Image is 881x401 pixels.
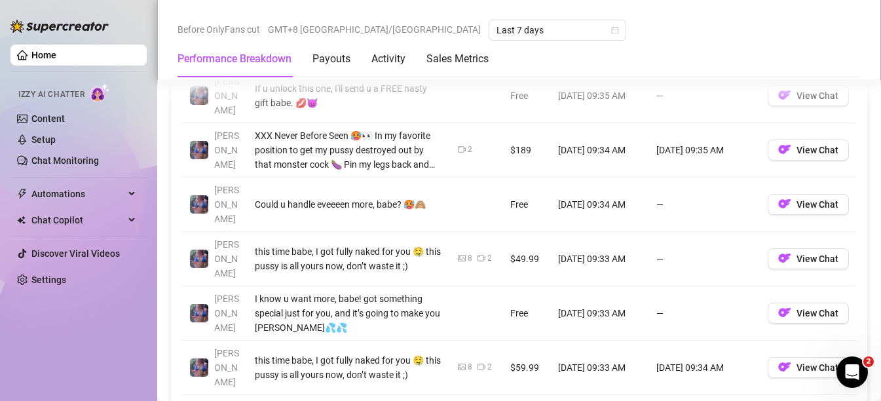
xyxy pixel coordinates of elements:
div: Payouts [312,51,350,67]
span: calendar [611,26,619,34]
a: OFView Chat [768,93,849,104]
span: View Chat [797,254,838,264]
span: picture [458,363,466,371]
img: OF [778,252,791,265]
td: — [648,178,760,232]
span: [PERSON_NAME] [214,130,239,170]
span: Izzy AI Chatter [18,88,84,101]
span: thunderbolt [17,189,28,199]
div: this time babe, I got fully naked for you 🤤 this pussy is all yours now, don’t waste it ;) [255,244,442,273]
img: Jaylie [190,358,208,377]
img: Jaylie [190,141,208,159]
td: Free [502,69,550,123]
div: I know u want more, babe! got something special just for you, and it’s going to make you [PERSON_... [255,292,442,335]
a: Home [31,50,56,60]
img: Jaylie [190,195,208,214]
div: 8 [468,252,472,265]
a: OFView Chat [768,202,849,212]
div: Sales Metrics [426,51,489,67]
a: Chat Monitoring [31,155,99,166]
td: $59.99 [502,341,550,395]
span: View Chat [797,145,838,155]
td: — [648,232,760,286]
a: Discover Viral Videos [31,248,120,259]
td: [DATE] 09:34 AM [648,341,760,395]
img: Jaylie [190,304,208,322]
span: View Chat [797,308,838,318]
td: [DATE] 09:35 AM [550,69,648,123]
span: Automations [31,183,124,204]
button: OFView Chat [768,248,849,269]
span: [PERSON_NAME] [214,348,239,387]
div: Could u handle eveeeen more, babe? 🥵🙈 [255,197,442,212]
span: View Chat [797,199,838,210]
td: — [648,69,760,123]
div: 2 [487,361,492,373]
span: [PERSON_NAME] [214,239,239,278]
span: [PERSON_NAME] [214,185,239,224]
td: Free [502,178,550,232]
td: $49.99 [502,232,550,286]
div: XXX Never Before Seen 🥵👀 In my favorite position to get my pussy destroyed out by that monster co... [255,128,442,172]
span: [PERSON_NAME] [214,294,239,333]
div: this time babe, I got fully naked for you 🤤 this pussy is all yours now, don’t waste it ;) [255,353,442,382]
span: video-camera [478,254,485,262]
td: [DATE] 09:34 AM [550,123,648,178]
div: 2 [468,143,472,156]
div: If u unlock this one, I'll send u a FREE nasty gift babe. 💋😈 [255,81,442,110]
td: Free [502,286,550,341]
a: OFView Chat [768,311,849,321]
div: 2 [487,252,492,265]
img: OF [778,360,791,373]
img: AI Chatter [90,83,110,102]
span: picture [458,254,466,262]
span: video-camera [458,145,466,153]
td: [DATE] 09:33 AM [550,286,648,341]
a: OFView Chat [768,365,849,375]
td: [DATE] 09:35 AM [648,123,760,178]
span: Last 7 days [497,20,618,40]
button: OFView Chat [768,85,849,106]
span: GMT+8 [GEOGRAPHIC_DATA]/[GEOGRAPHIC_DATA] [268,20,481,39]
span: video-camera [478,363,485,371]
span: Chat Copilot [31,210,124,231]
td: [DATE] 09:34 AM [550,178,648,232]
td: — [648,286,760,341]
iframe: Intercom live chat [836,356,868,388]
img: Jaylie [190,86,208,105]
span: 2 [863,356,874,367]
img: Chat Copilot [17,216,26,225]
td: [DATE] 09:33 AM [550,232,648,286]
td: $189 [502,123,550,178]
span: View Chat [797,362,838,373]
span: Before OnlyFans cut [178,20,260,39]
button: OFView Chat [768,140,849,161]
img: OF [778,197,791,210]
span: [PERSON_NAME] [214,76,239,115]
button: OFView Chat [768,303,849,324]
img: OF [778,306,791,319]
img: OF [778,143,791,156]
button: OFView Chat [768,357,849,378]
button: OFView Chat [768,194,849,215]
a: Content [31,113,65,124]
td: [DATE] 09:33 AM [550,341,648,395]
a: OFView Chat [768,147,849,158]
div: Performance Breakdown [178,51,291,67]
span: View Chat [797,90,838,101]
img: logo-BBDzfeDw.svg [10,20,109,33]
div: 8 [468,361,472,373]
img: Jaylie [190,250,208,268]
div: Activity [371,51,405,67]
img: OF [778,88,791,102]
a: Settings [31,275,66,285]
a: Setup [31,134,56,145]
a: OFView Chat [768,256,849,267]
